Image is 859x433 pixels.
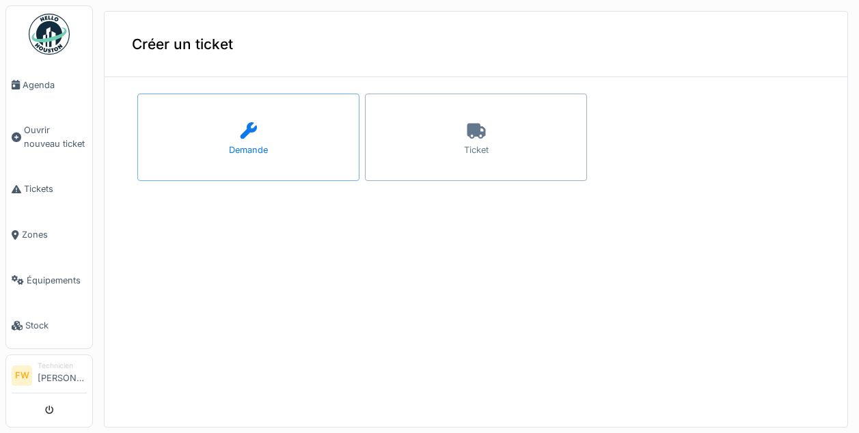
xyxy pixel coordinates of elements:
span: Équipements [27,274,87,287]
div: Ticket [464,143,489,156]
span: Stock [25,319,87,332]
div: Technicien [38,361,87,371]
span: Tickets [24,182,87,195]
span: Ouvrir nouveau ticket [24,124,87,150]
a: Ouvrir nouveau ticket [6,108,92,167]
li: FW [12,365,32,386]
span: Zones [22,228,87,241]
img: Badge_color-CXgf-gQk.svg [29,14,70,55]
span: Agenda [23,79,87,92]
li: [PERSON_NAME] [38,361,87,390]
div: Demande [229,143,268,156]
div: Créer un ticket [105,12,847,77]
a: Stock [6,303,92,349]
a: Tickets [6,167,92,212]
a: FW Technicien[PERSON_NAME] [12,361,87,393]
a: Zones [6,212,92,257]
a: Agenda [6,62,92,108]
a: Équipements [6,257,92,303]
